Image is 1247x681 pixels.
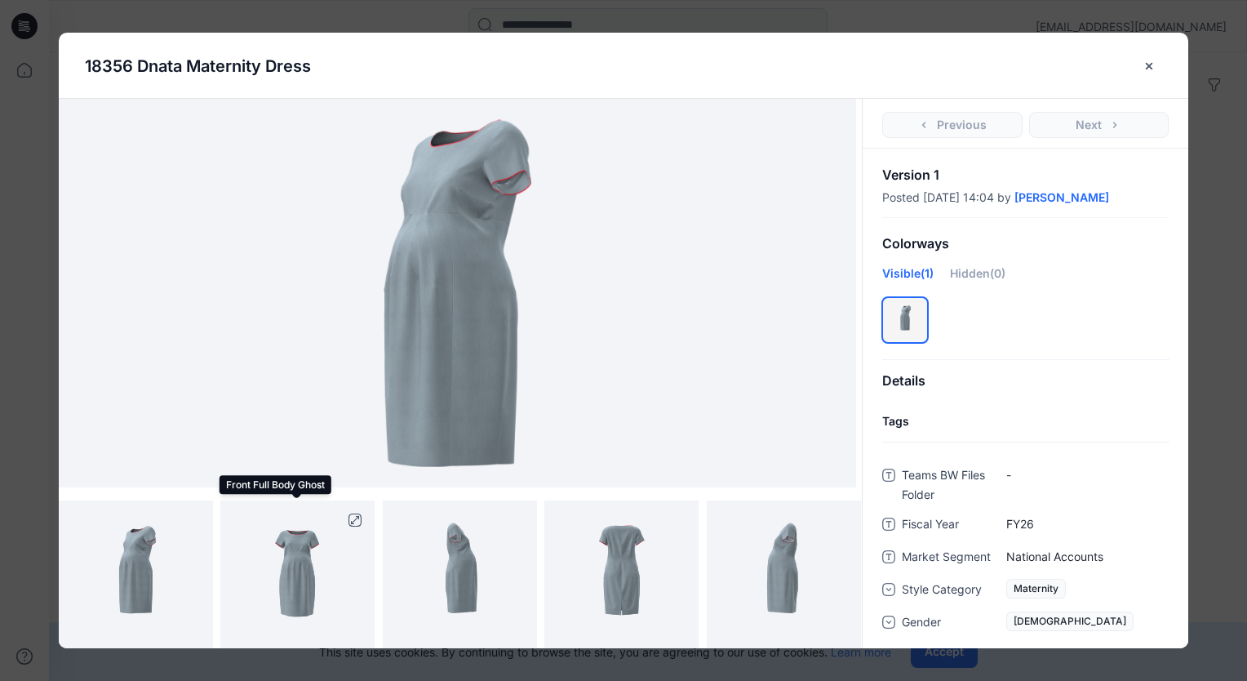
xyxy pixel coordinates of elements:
a: [PERSON_NAME] [1014,191,1109,204]
img: Right Full Body Ghost [398,501,521,655]
span: Gender [902,612,1000,635]
span: Teams BW Files Folder [902,465,1000,505]
img: 18356 Dnata Maternity Dress [134,99,781,487]
p: Version 1 [882,168,1169,181]
div: Colorway 1 [882,297,928,343]
span: - [1006,466,1169,483]
div: Hidden (0) [950,265,1005,294]
button: full screen [342,507,368,533]
img: Front Full Body Ghost [236,501,359,655]
div: Visible (1) [882,265,934,294]
h4: Tags [863,415,1188,429]
div: Posted [DATE] 14:04 by [882,191,1169,204]
img: 45 Full Body Ghost [74,501,197,655]
span: [DEMOGRAPHIC_DATA] [1006,612,1134,631]
img: Left Full Body Ghost [722,501,845,655]
span: FY26 [1006,515,1169,532]
span: Maternity [1006,579,1066,599]
img: Back Full Body Ghost [560,501,683,655]
span: Single [1006,646,1169,663]
span: Style Category [902,580,1000,603]
span: Market Segment [902,547,1000,570]
span: Fiscal Year [902,514,1000,537]
span: Size [902,645,1000,668]
p: 18356 Dnata Maternity Dress [85,54,311,78]
div: Colorways [863,223,1188,265]
div: Details [863,360,1188,402]
span: National Accounts [1006,548,1169,565]
button: close-btn [1137,53,1162,79]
